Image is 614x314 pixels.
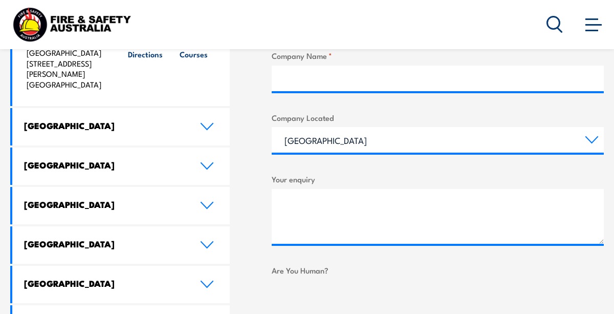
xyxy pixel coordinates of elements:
a: [GEOGRAPHIC_DATA] [12,226,230,264]
label: Company Name [272,50,604,61]
h4: [GEOGRAPHIC_DATA] [24,120,184,131]
a: Courses [169,20,218,90]
h6: Directions [128,49,163,59]
a: [GEOGRAPHIC_DATA] [12,266,230,303]
label: Company Located [272,112,604,123]
h4: [GEOGRAPHIC_DATA] [24,159,184,171]
a: [GEOGRAPHIC_DATA] [12,187,230,224]
label: Are You Human? [272,264,604,276]
h4: [GEOGRAPHIC_DATA] [24,238,184,249]
h4: [GEOGRAPHIC_DATA] [24,199,184,210]
p: Fire and Safety [GEOGRAPHIC_DATA] [STREET_ADDRESS][PERSON_NAME] [GEOGRAPHIC_DATA] [27,37,116,90]
label: Your enquiry [272,173,604,185]
a: [GEOGRAPHIC_DATA] [12,148,230,185]
a: [GEOGRAPHIC_DATA] [12,108,230,145]
h6: Courses [180,49,208,59]
h4: [GEOGRAPHIC_DATA] [24,278,184,289]
a: Directions [121,20,169,90]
